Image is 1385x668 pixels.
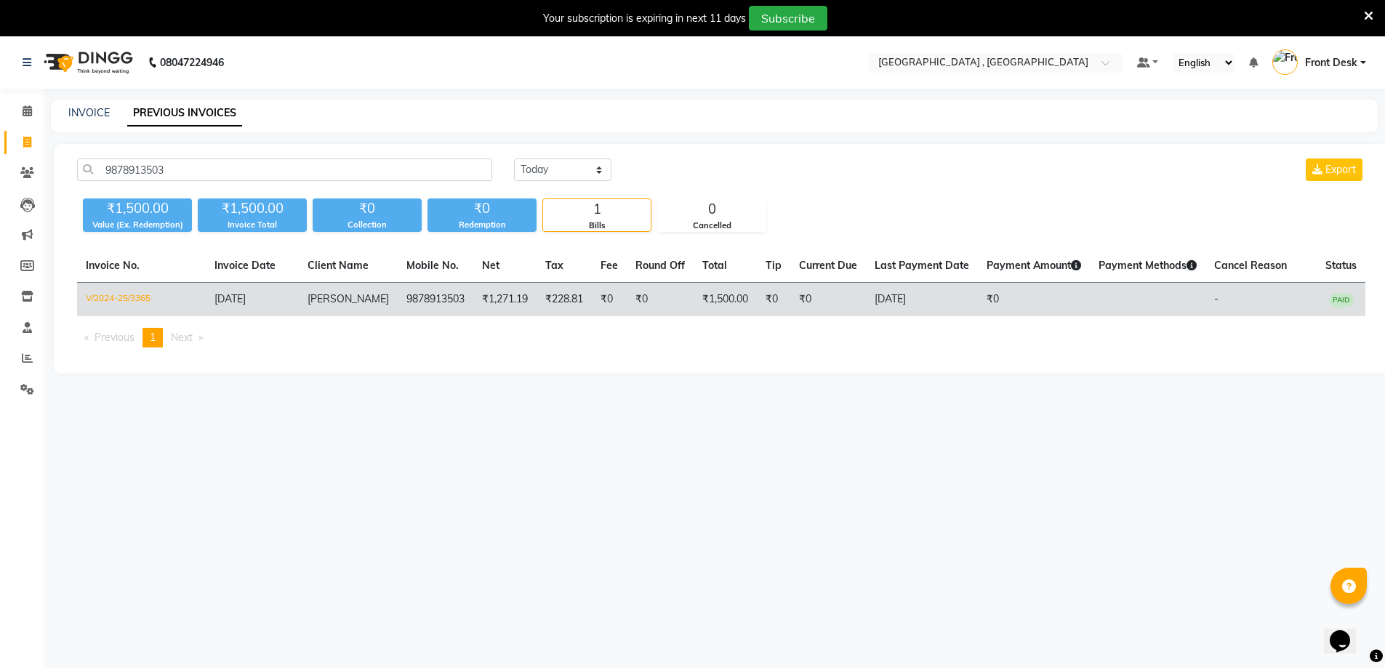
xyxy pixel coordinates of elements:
td: ₹0 [592,283,627,317]
div: Invoice Total [198,219,307,231]
div: ₹0 [427,198,537,219]
td: ₹0 [757,283,790,317]
span: Total [702,259,727,272]
span: Export [1325,163,1356,176]
span: PAID [1329,293,1354,307]
a: INVOICE [68,106,110,119]
span: Tip [766,259,782,272]
td: ₹1,500.00 [694,283,757,317]
span: Next [171,331,193,344]
span: Invoice No. [86,259,140,272]
div: ₹1,500.00 [83,198,192,219]
div: Bills [543,220,651,232]
td: V/2024-25/3365 [77,283,206,317]
b: 08047224946 [160,42,224,83]
div: Your subscription is expiring in next 11 days [543,11,746,26]
span: - [1214,292,1219,305]
iframe: chat widget [1324,610,1370,653]
div: Cancelled [658,220,766,232]
img: Front Desk [1272,49,1298,75]
img: logo [37,42,137,83]
span: Payment Methods [1099,259,1197,272]
nav: Pagination [77,328,1365,347]
div: Value (Ex. Redemption) [83,219,192,231]
div: Collection [313,219,422,231]
span: Current Due [799,259,857,272]
span: [DATE] [214,292,246,305]
button: Export [1306,158,1362,181]
td: 9878913503 [398,283,473,317]
span: 1 [150,331,156,344]
input: Search by Name/Mobile/Email/Invoice No [77,158,492,181]
div: 0 [658,199,766,220]
span: Last Payment Date [875,259,969,272]
span: [PERSON_NAME] [308,292,389,305]
div: Redemption [427,219,537,231]
span: Client Name [308,259,369,272]
span: Tax [545,259,563,272]
span: Cancel Reason [1214,259,1287,272]
span: Previous [95,331,135,344]
span: Front Desk [1305,55,1357,71]
span: Round Off [635,259,685,272]
td: ₹0 [627,283,694,317]
div: 1 [543,199,651,220]
a: PREVIOUS INVOICES [127,100,242,126]
div: ₹1,500.00 [198,198,307,219]
button: Subscribe [749,6,827,31]
td: ₹1,271.19 [473,283,537,317]
div: ₹0 [313,198,422,219]
span: Invoice Date [214,259,276,272]
td: ₹0 [790,283,866,317]
td: ₹0 [978,283,1090,317]
span: Payment Amount [987,259,1081,272]
td: ₹228.81 [537,283,592,317]
span: Fee [601,259,618,272]
span: Net [482,259,499,272]
span: Status [1325,259,1357,272]
td: [DATE] [866,283,978,317]
span: Mobile No. [406,259,459,272]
